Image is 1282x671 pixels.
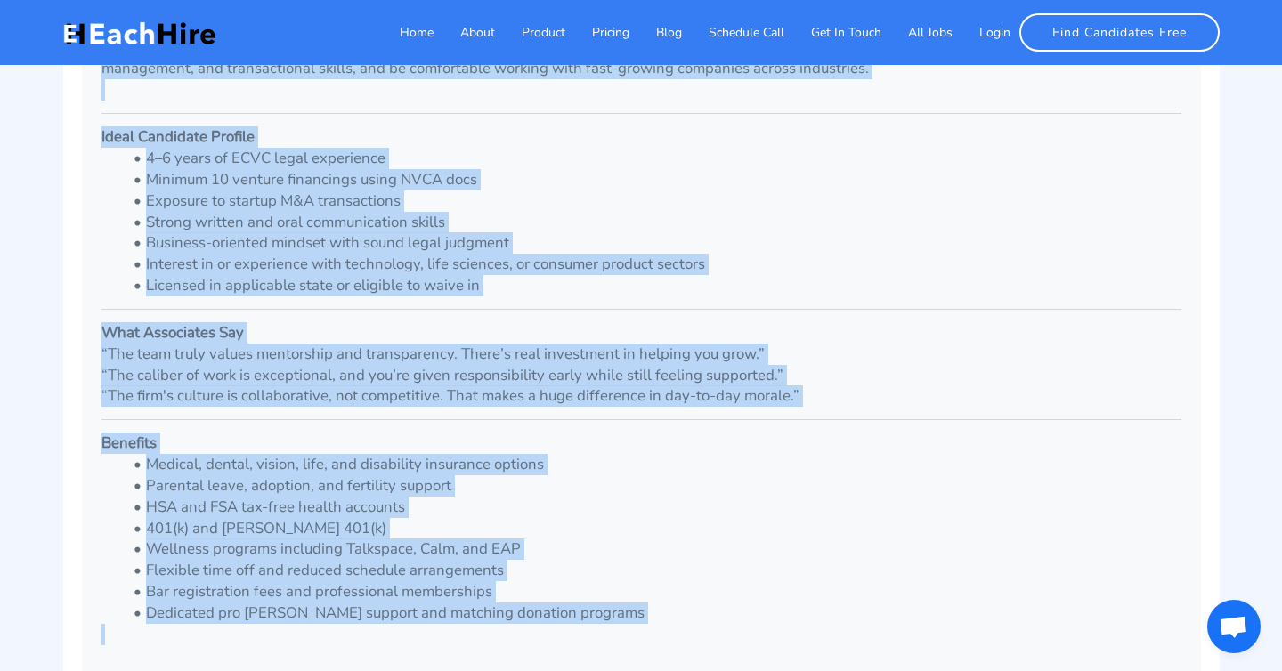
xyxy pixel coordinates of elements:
li: Bar registration fees and professional memberships [124,581,1181,602]
strong: Ideal Candidate Profile [101,126,255,147]
li: 4–6 years of ECVC legal experience [124,148,1181,169]
li: Dedicated pro [PERSON_NAME] support and matching donation programs [124,602,1181,624]
li: HSA and FSA tax-free health accounts [124,497,1181,518]
li: Business-oriented mindset with sound legal judgment [124,232,1181,254]
a: All Jobs [881,14,953,51]
li: Minimum 10 venture financings using NVCA docs [124,169,1181,190]
li: Strong written and oral communication skills [124,212,1181,233]
a: Pricing [565,14,629,51]
strong: What Associates Say [101,322,244,343]
img: EachHire Logo [63,20,215,46]
a: Get In Touch [784,14,881,51]
li: Flexible time off and reduced schedule arrangements [124,560,1181,581]
li: Licensed in applicable state or eligible to waive in [124,275,1181,296]
a: Find Candidates Free [1019,13,1220,52]
li: Medical, dental, vision, life, and disability insurance options [124,454,1181,475]
li: 401(k) and [PERSON_NAME] 401(k) [124,518,1181,539]
div: Open chat [1207,600,1261,653]
a: Home [373,14,434,51]
a: Product [495,14,565,51]
a: Login [953,14,1010,51]
li: Wellness programs including Talkspace, Calm, and EAP [124,538,1181,560]
a: Blog [629,14,682,51]
a: About [434,14,495,51]
strong: Benefits [101,433,157,453]
li: Interest in or experience with technology, life sciences, or consumer product sectors [124,254,1181,275]
li: Parental leave, adoption, and fertility support [124,475,1181,497]
blockquote: “The caliber of work is exceptional, and you’re given responsibility early while still feeling su... [101,365,1181,386]
a: Schedule Call [682,14,784,51]
blockquote: “The team truly values mentorship and transparency. There’s real investment in helping you grow.” [101,344,1181,365]
blockquote: “The firm's culture is collaborative, not competitive. That makes a huge difference in day-to-day... [101,385,1181,407]
li: Exposure to startup M&A transactions [124,190,1181,212]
